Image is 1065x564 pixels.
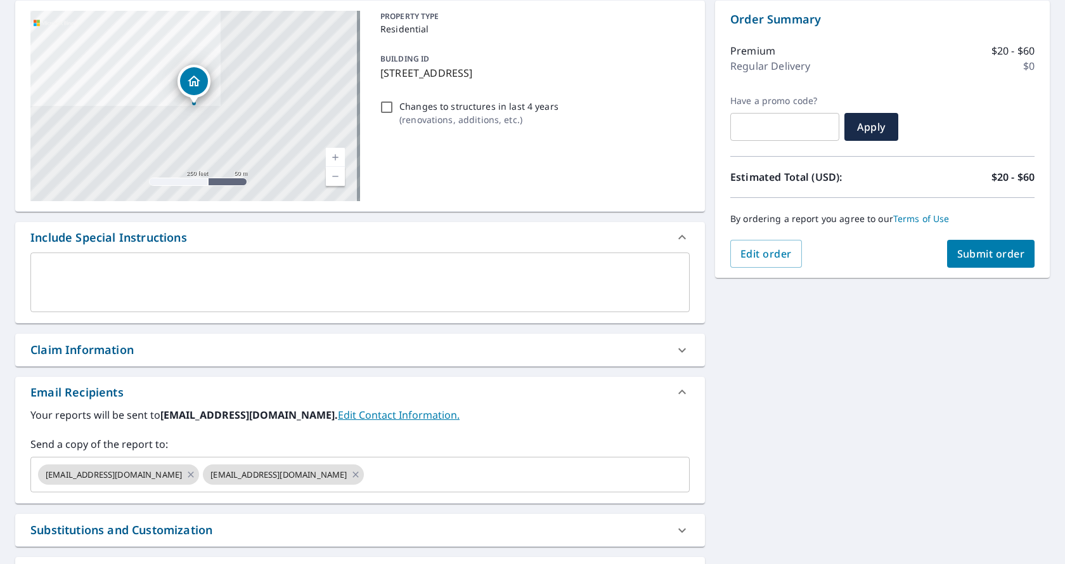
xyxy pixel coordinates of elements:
button: Edit order [730,240,802,268]
div: Claim Information [15,334,705,366]
div: Substitutions and Customization [30,521,212,539]
label: Send a copy of the report to: [30,436,690,452]
p: $20 - $60 [991,169,1035,185]
div: Claim Information [30,341,134,358]
button: Submit order [947,240,1035,268]
p: PROPERTY TYPE [380,11,685,22]
button: Apply [844,113,898,141]
div: Include Special Instructions [30,229,187,246]
a: Current Level 17, Zoom Out [326,167,345,186]
p: Regular Delivery [730,58,810,74]
label: Your reports will be sent to [30,407,690,423]
label: Have a promo code? [730,95,839,107]
p: Premium [730,43,775,58]
div: [EMAIL_ADDRESS][DOMAIN_NAME] [38,464,199,485]
p: $20 - $60 [991,43,1035,58]
div: Substitutions and Customization [15,514,705,546]
div: Include Special Instructions [15,222,705,252]
div: [EMAIL_ADDRESS][DOMAIN_NAME] [203,464,364,485]
p: $0 [1023,58,1035,74]
span: Submit order [957,247,1025,261]
div: Email Recipients [15,377,705,407]
div: Email Recipients [30,384,124,401]
p: Residential [380,22,685,36]
div: Dropped pin, building 1, Residential property, 280 S 1st St Saint Helens, OR 97051 [177,65,210,104]
span: Edit order [740,247,792,261]
a: EditContactInfo [338,408,460,422]
p: Estimated Total (USD): [730,169,882,185]
p: By ordering a report you agree to our [730,213,1035,225]
a: Current Level 17, Zoom In [326,148,345,167]
a: Terms of Use [893,213,950,225]
p: [STREET_ADDRESS] [380,65,685,81]
p: BUILDING ID [380,53,429,64]
span: [EMAIL_ADDRESS][DOMAIN_NAME] [203,469,354,481]
span: Apply [855,120,888,134]
p: Changes to structures in last 4 years [399,100,558,113]
p: Order Summary [730,11,1035,28]
p: ( renovations, additions, etc. ) [399,113,558,126]
span: [EMAIL_ADDRESS][DOMAIN_NAME] [38,469,190,481]
b: [EMAIL_ADDRESS][DOMAIN_NAME]. [160,408,338,422]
